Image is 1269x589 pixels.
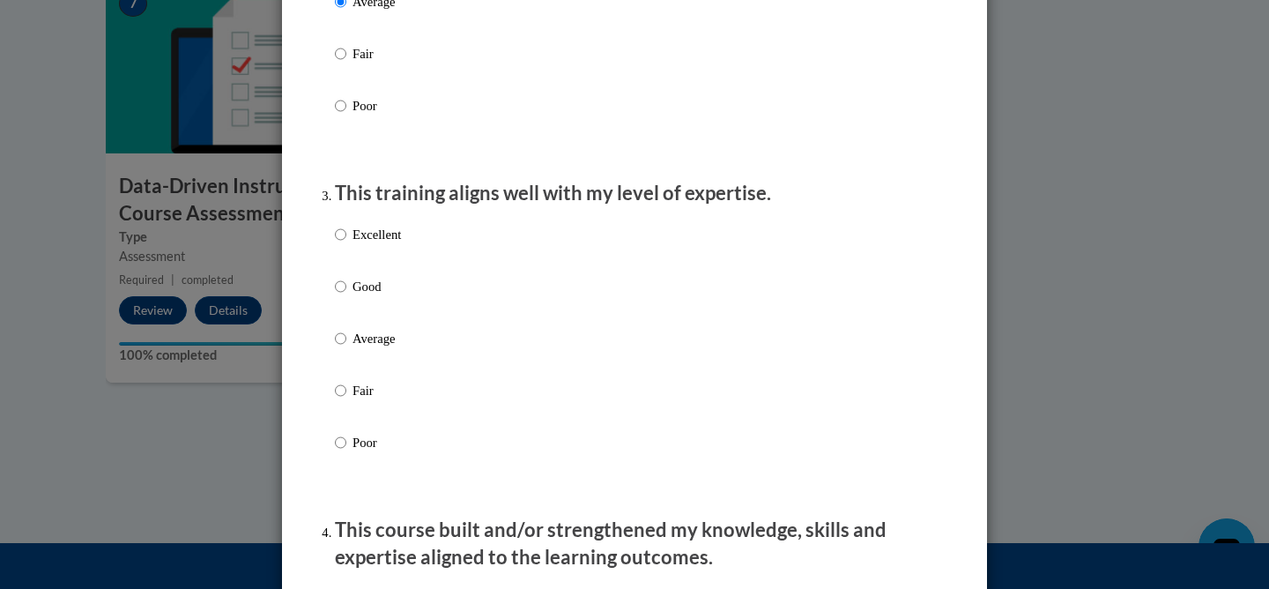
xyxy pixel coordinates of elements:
p: This training aligns well with my level of expertise. [335,180,934,207]
p: Poor [352,96,401,116]
p: Good [352,277,401,296]
input: Poor [335,96,346,116]
p: Average [352,329,401,348]
input: Poor [335,433,346,452]
input: Excellent [335,225,346,244]
p: Fair [352,381,401,400]
p: Excellent [352,225,401,244]
p: This course built and/or strengthened my knowledge, skills and expertise aligned to the learning ... [335,517,934,571]
input: Fair [335,44,346,63]
input: Average [335,329,346,348]
input: Fair [335,381,346,400]
p: Fair [352,44,401,63]
p: Poor [352,433,401,452]
input: Good [335,277,346,296]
